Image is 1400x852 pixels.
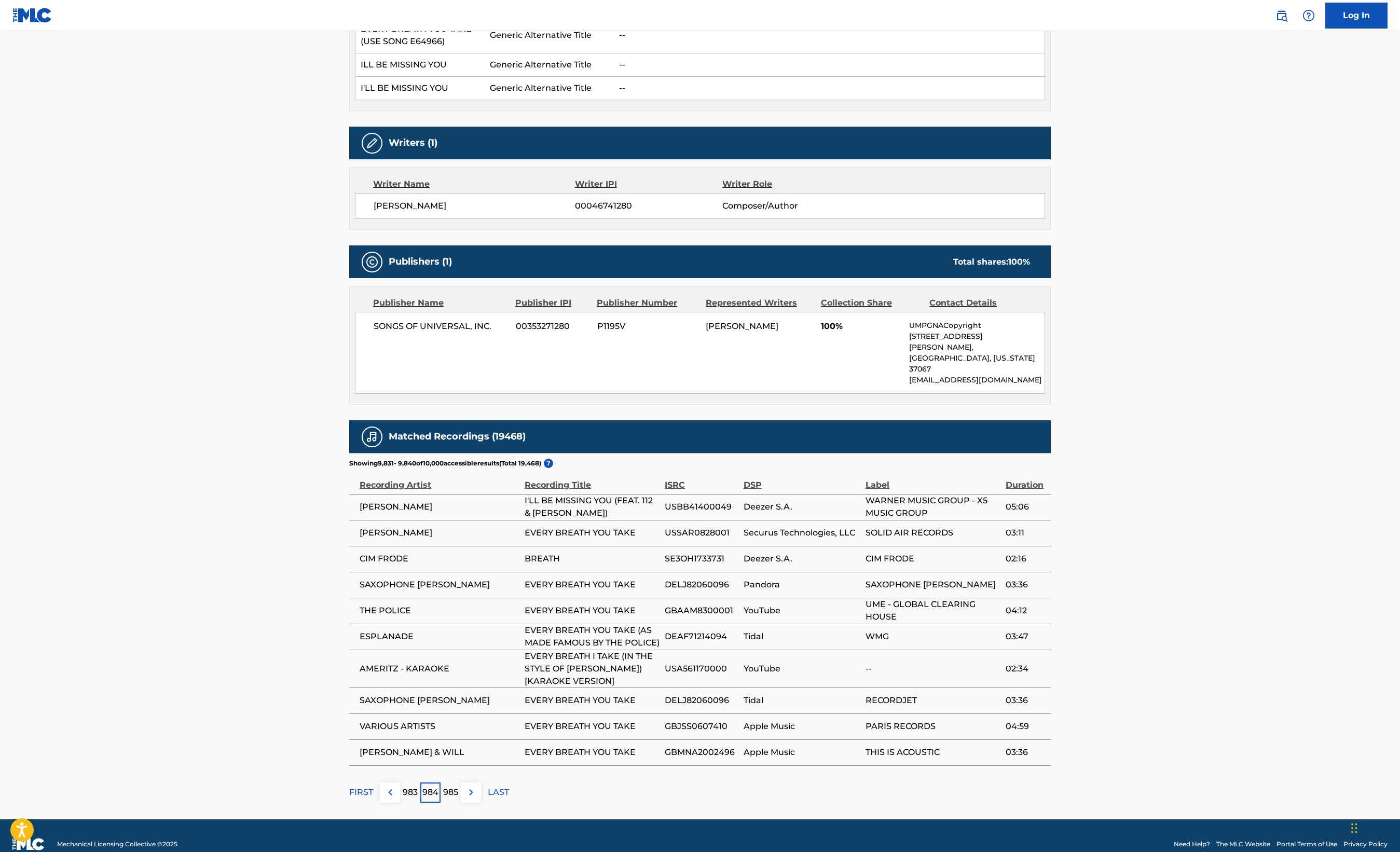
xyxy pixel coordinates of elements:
div: Publisher Number [597,297,697,309]
span: 00353271280 [516,320,589,333]
span: [PERSON_NAME] [706,321,778,331]
span: BREATH [525,553,660,565]
img: right [465,786,477,799]
img: MLC Logo [12,8,52,23]
span: SAXOPHONE [PERSON_NAME] [360,694,519,707]
span: Composer/Author [722,200,857,212]
img: search [1275,9,1288,22]
div: Help [1298,5,1319,26]
div: Total shares: [953,256,1030,268]
span: DELJ82060096 [665,694,738,707]
span: CIM FRODE [866,553,1000,565]
span: Apple Music [744,746,860,759]
div: 드래그 [1351,813,1357,844]
td: Generic Alternative Title [485,53,614,77]
a: Portal Terms of Use [1277,840,1337,849]
span: THIS IS ACOUSTIC [866,746,1000,759]
div: Label [866,468,1000,491]
td: -- [614,53,1045,77]
span: [PERSON_NAME] [360,501,519,513]
span: USBB41400049 [665,501,738,513]
span: SONGS OF UNIVERSAL, INC. [374,320,508,333]
span: AMERITZ - KARAOKE [360,663,519,675]
span: Deezer S.A. [744,553,860,565]
a: Need Help? [1174,840,1210,849]
div: ISRC [665,468,738,491]
span: ? [544,459,553,468]
span: GBAAM8300001 [665,604,738,617]
h5: Publishers (1) [389,256,452,268]
p: [STREET_ADDRESS][PERSON_NAME], [909,331,1045,353]
span: Deezer S.A. [744,501,860,513]
span: 03:47 [1006,630,1046,643]
p: 985 [443,786,458,799]
td: ILL BE MISSING YOU [355,53,485,77]
span: 05:06 [1006,501,1046,513]
span: THE POLICE [360,604,519,617]
span: 00046741280 [575,200,722,212]
div: Publisher IPI [515,297,589,309]
span: DELJ82060096 [665,579,738,591]
div: Contact Details [929,297,1030,309]
span: VARIOUS ARTISTS [360,720,519,733]
span: 03:36 [1006,746,1046,759]
img: logo [12,838,45,850]
span: GBJSS0607410 [665,720,738,733]
div: Recording Title [525,468,660,491]
td: I'LL BE MISSING YOU [355,77,485,100]
span: SE3OH1733731 [665,553,738,565]
p: UMPGNACopyright [909,320,1045,331]
div: Writer Name [373,178,575,190]
span: SAXOPHONE [PERSON_NAME] [866,579,1000,591]
td: Generic Alternative Title [485,18,614,53]
span: 04:59 [1006,720,1046,733]
span: 100% [821,320,901,333]
iframe: Chat Widget [1348,802,1400,852]
a: The MLC Website [1216,840,1270,849]
p: LAST [488,786,509,799]
span: 02:34 [1006,663,1046,675]
span: WMG [866,630,1000,643]
span: 04:12 [1006,604,1046,617]
span: EVERY BREATH YOU TAKE [525,604,660,617]
div: Writer Role [722,178,857,190]
span: USA561170000 [665,663,738,675]
span: USSAR0828001 [665,527,738,539]
span: Apple Music [744,720,860,733]
span: WARNER MUSIC GROUP - X5 MUSIC GROUP [866,494,1000,519]
span: EVERY BREATH YOU TAKE [525,746,660,759]
div: 채팅 위젯 [1348,802,1400,852]
img: left [384,786,396,799]
span: PARIS RECORDS [866,720,1000,733]
span: -- [866,663,1000,675]
div: Publisher Name [373,297,507,309]
span: EVERY BREATH YOU TAKE [525,579,660,591]
span: DEAF71214094 [665,630,738,643]
td: EVERY BREATH YOU TAKE (USE SONG E64966) [355,18,485,53]
span: SAXOPHONE [PERSON_NAME] [360,579,519,591]
span: Tidal [744,694,860,707]
span: EVERY BREATH YOU TAKE [525,527,660,539]
p: 983 [403,786,418,799]
img: Publishers [366,256,378,268]
div: Collection Share [821,297,922,309]
h5: Matched Recordings (19468) [389,431,526,443]
span: Mechanical Licensing Collective © 2025 [57,840,177,849]
p: [EMAIL_ADDRESS][DOMAIN_NAME] [909,375,1045,386]
td: -- [614,77,1045,100]
img: help [1302,9,1315,22]
span: EVERY BREATH YOU TAKE [525,720,660,733]
span: P1195V [597,320,698,333]
span: 03:36 [1006,579,1046,591]
span: GBMNA2002496 [665,746,738,759]
a: Log In [1325,3,1388,29]
p: [GEOGRAPHIC_DATA], [US_STATE] 37067 [909,353,1045,375]
span: [PERSON_NAME] [374,200,575,212]
td: -- [614,18,1045,53]
span: YouTube [744,604,860,617]
a: Privacy Policy [1343,840,1388,849]
h5: Writers (1) [389,137,437,149]
span: EVERY BREATH YOU TAKE [525,694,660,707]
span: 03:11 [1006,527,1046,539]
a: Public Search [1271,5,1292,26]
